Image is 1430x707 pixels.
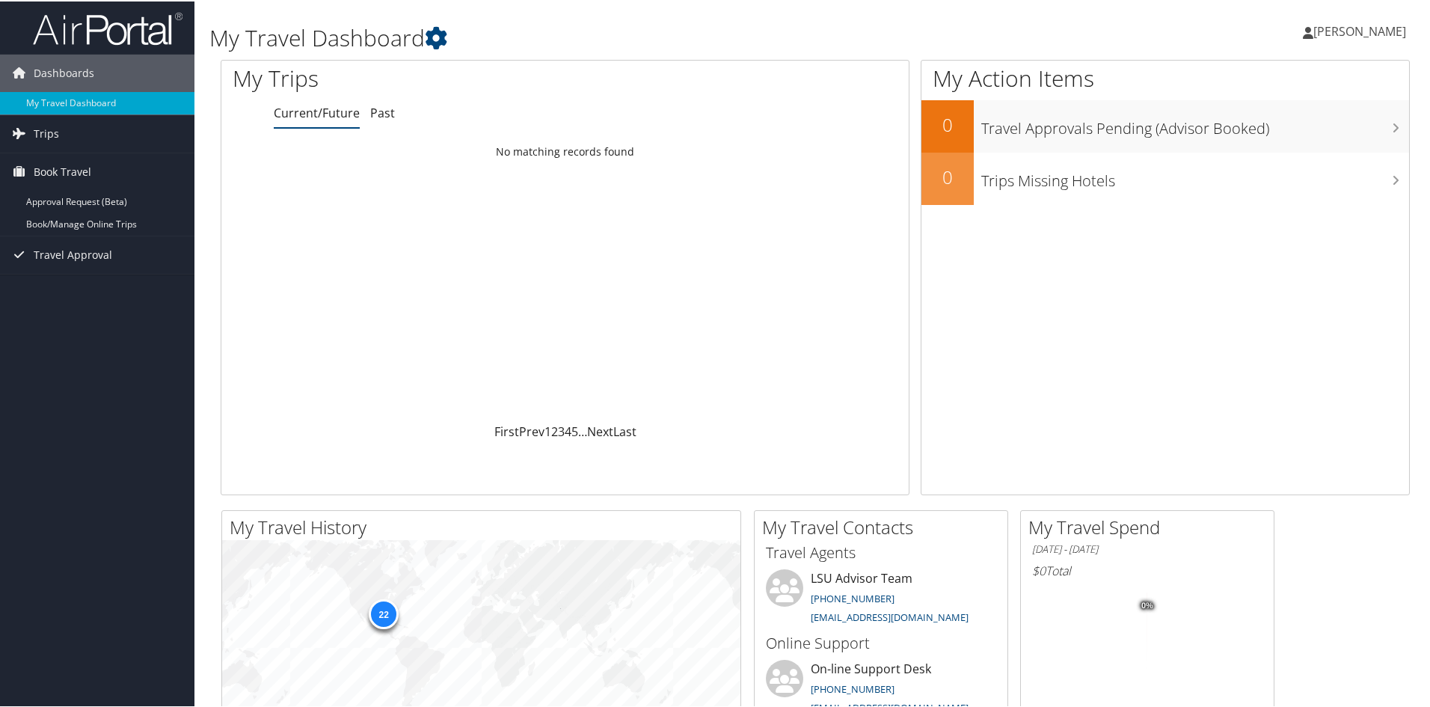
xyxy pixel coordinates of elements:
h2: 0 [921,163,974,189]
a: 0Trips Missing Hotels [921,151,1409,203]
li: LSU Advisor Team [758,568,1004,629]
a: Next [587,422,613,438]
img: airportal-logo.png [33,10,182,45]
a: Past [370,103,395,120]
span: [PERSON_NAME] [1313,22,1406,38]
a: [PERSON_NAME] [1303,7,1421,52]
a: Current/Future [274,103,360,120]
h1: My Travel Dashboard [209,21,1017,52]
a: First [494,422,519,438]
a: [PHONE_NUMBER] [811,681,894,694]
a: Prev [519,422,544,438]
span: Travel Approval [34,235,112,272]
h2: My Travel History [230,513,740,539]
h3: Online Support [766,631,996,652]
h2: 0 [921,111,974,136]
a: 3 [558,422,565,438]
span: … [578,422,587,438]
tspan: 0% [1141,600,1153,609]
div: 22 [369,598,399,628]
h6: [DATE] - [DATE] [1032,541,1262,555]
a: [PHONE_NUMBER] [811,590,894,604]
span: $0 [1032,561,1046,578]
h2: My Travel Contacts [762,513,1007,539]
a: [EMAIL_ADDRESS][DOMAIN_NAME] [811,609,969,622]
a: 0Travel Approvals Pending (Advisor Booked) [921,99,1409,151]
h3: Travel Approvals Pending (Advisor Booked) [981,109,1409,138]
a: Last [613,422,636,438]
span: Book Travel [34,152,91,189]
td: No matching records found [221,137,909,164]
a: 5 [571,422,578,438]
span: Trips [34,114,59,151]
a: 4 [565,422,571,438]
h1: My Action Items [921,61,1409,93]
h3: Trips Missing Hotels [981,162,1409,190]
h3: Travel Agents [766,541,996,562]
span: Dashboards [34,53,94,91]
a: 2 [551,422,558,438]
h2: My Travel Spend [1028,513,1274,539]
a: 1 [544,422,551,438]
h6: Total [1032,561,1262,578]
h1: My Trips [233,61,611,93]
